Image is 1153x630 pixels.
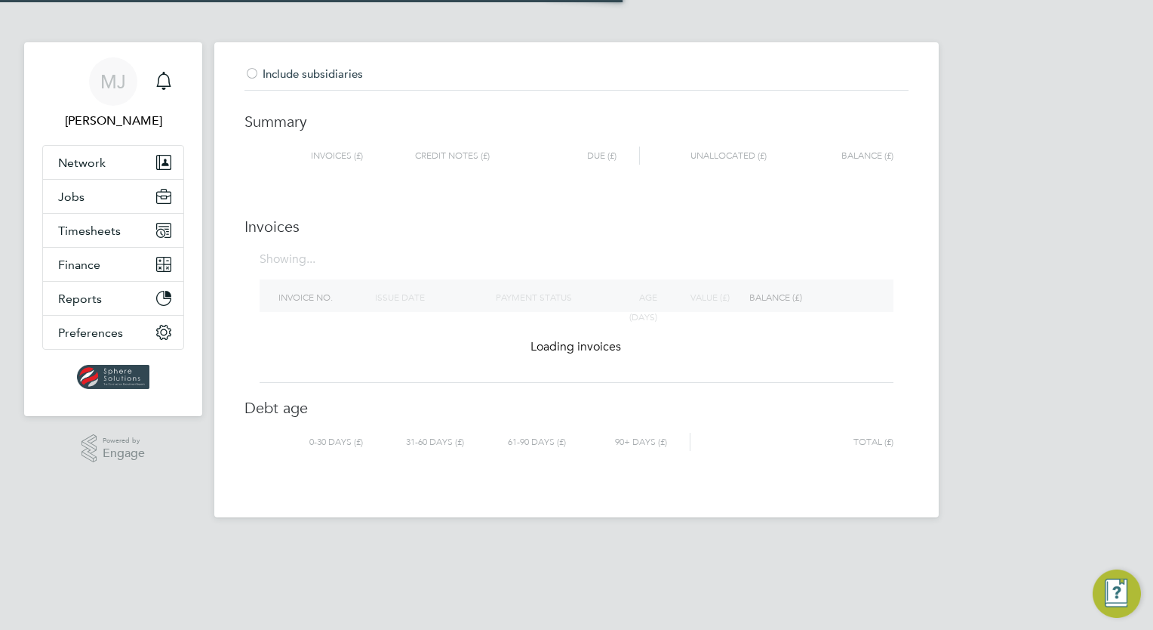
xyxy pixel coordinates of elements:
[77,365,150,389] img: spheresolutions-logo-retina.png
[1093,570,1141,618] button: Engage Resource Center
[103,447,145,460] span: Engage
[490,147,616,165] div: Due (£)
[103,434,145,447] span: Powered by
[244,383,909,418] h3: Debt age
[58,224,121,238] span: Timesheets
[244,202,909,236] h3: Invoices
[43,180,183,213] button: Jobs
[100,72,126,91] span: MJ
[42,365,184,389] a: Go to home page
[58,156,106,170] span: Network
[767,147,893,165] div: Balance (£)
[566,433,667,451] div: 90+ days (£)
[43,214,183,247] button: Timesheets
[464,433,565,451] div: 61-90 days (£)
[43,282,183,315] button: Reports
[262,147,363,165] div: Invoices (£)
[260,252,318,267] div: Showing
[58,190,85,204] span: Jobs
[42,112,184,130] span: Mari Jones
[43,146,183,179] button: Network
[42,57,184,130] a: MJ[PERSON_NAME]
[306,252,315,267] span: ...
[262,433,363,451] div: 0-30 days (£)
[24,42,202,416] nav: Main navigation
[244,97,909,131] h3: Summary
[363,433,464,451] div: 31-60 days (£)
[43,316,183,349] button: Preferences
[58,326,123,340] span: Preferences
[363,147,490,165] div: Credit notes (£)
[43,248,183,281] button: Finance
[244,66,363,81] span: Include subsidiaries
[81,434,146,463] a: Powered byEngage
[639,147,767,165] div: Unallocated (£)
[58,292,102,306] span: Reports
[58,258,100,272] span: Finance
[690,433,893,451] div: Total (£)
